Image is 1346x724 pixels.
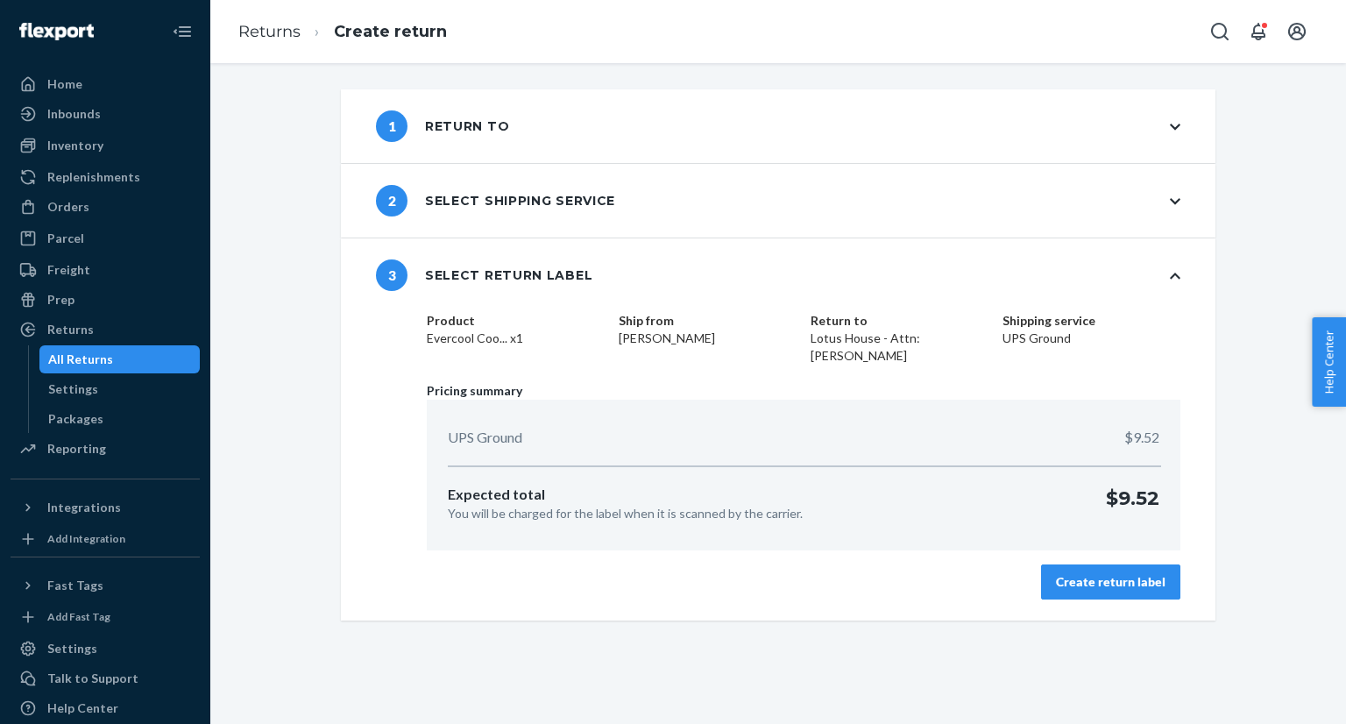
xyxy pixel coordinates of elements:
[47,168,140,186] div: Replenishments
[11,529,200,550] a: Add Integration
[11,163,200,191] a: Replenishments
[47,531,125,546] div: Add Integration
[39,405,201,433] a: Packages
[39,345,201,373] a: All Returns
[19,23,94,40] img: Flexport logo
[11,316,200,344] a: Returns
[11,100,200,128] a: Inbounds
[1241,14,1276,49] button: Open notifications
[11,635,200,663] a: Settings
[811,330,988,365] dd: Lotus House - Attn: [PERSON_NAME]
[1056,573,1165,591] div: Create return label
[47,137,103,154] div: Inventory
[47,75,82,93] div: Home
[11,664,200,692] a: Talk to Support
[1279,14,1314,49] button: Open account menu
[48,351,113,368] div: All Returns
[376,259,407,291] span: 3
[376,110,509,142] div: Return to
[47,105,101,123] div: Inbounds
[376,185,407,216] span: 2
[11,256,200,284] a: Freight
[619,312,797,330] dt: Ship from
[427,330,605,347] dd: Evercool Coo... x1
[11,694,200,722] a: Help Center
[11,70,200,98] a: Home
[11,286,200,314] a: Prep
[376,110,407,142] span: 1
[47,499,121,516] div: Integrations
[47,291,74,309] div: Prep
[619,330,797,347] dd: [PERSON_NAME]
[427,312,605,330] dt: Product
[811,312,988,330] dt: Return to
[448,505,803,522] p: You will be charged for the label when it is scanned by the carrier.
[1002,312,1180,330] dt: Shipping service
[11,607,200,628] a: Add Fast Tag
[47,440,106,458] div: Reporting
[39,375,201,403] a: Settings
[47,577,103,594] div: Fast Tags
[11,224,200,252] a: Parcel
[448,428,522,448] p: UPS Ground
[11,493,200,522] button: Integrations
[47,321,94,338] div: Returns
[1002,330,1180,347] dd: UPS Ground
[1106,485,1159,522] p: $9.52
[448,485,803,505] p: Expected total
[48,380,98,398] div: Settings
[47,670,138,687] div: Talk to Support
[1312,317,1346,407] button: Help Center
[11,571,200,600] button: Fast Tags
[47,261,90,279] div: Freight
[11,435,200,463] a: Reporting
[47,640,97,657] div: Settings
[376,259,592,291] div: Select return label
[47,230,84,247] div: Parcel
[11,193,200,221] a: Orders
[47,609,110,624] div: Add Fast Tag
[427,382,1180,400] p: Pricing summary
[48,410,103,428] div: Packages
[1202,14,1237,49] button: Open Search Box
[47,699,118,717] div: Help Center
[165,14,200,49] button: Close Navigation
[376,185,615,216] div: Select shipping service
[224,6,461,58] ol: breadcrumbs
[1124,428,1159,448] p: $9.52
[1041,564,1180,600] button: Create return label
[11,131,200,160] a: Inventory
[238,22,301,41] a: Returns
[47,198,89,216] div: Orders
[334,22,447,41] a: Create return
